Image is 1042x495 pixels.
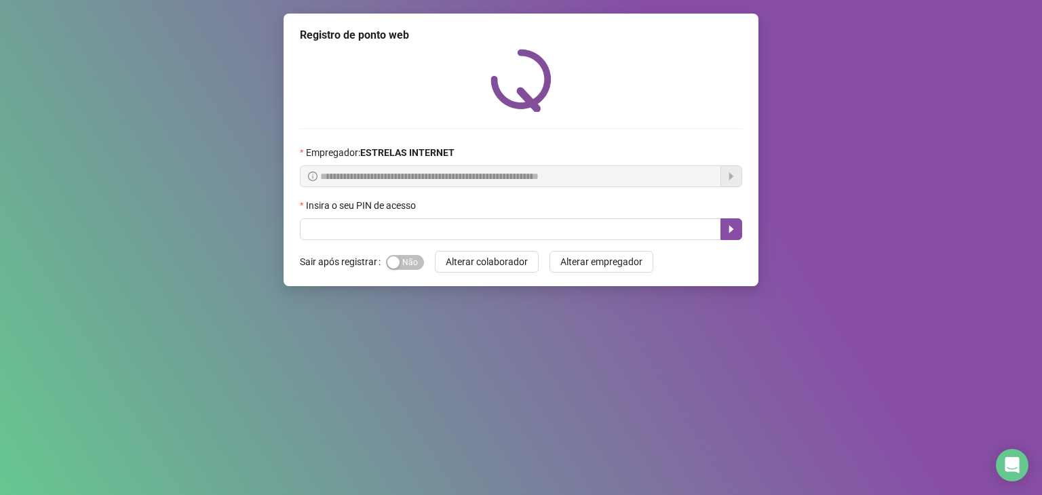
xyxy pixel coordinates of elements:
[726,224,737,235] span: caret-right
[300,251,386,273] label: Sair após registrar
[560,254,642,269] span: Alterar empregador
[435,251,539,273] button: Alterar colaborador
[549,251,653,273] button: Alterar empregador
[300,27,742,43] div: Registro de ponto web
[996,449,1028,481] div: Open Intercom Messenger
[308,172,317,181] span: info-circle
[360,147,455,158] strong: ESTRELAS INTERNET
[490,49,552,112] img: QRPoint
[446,254,528,269] span: Alterar colaborador
[300,198,425,213] label: Insira o seu PIN de acesso
[306,145,455,160] span: Empregador :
